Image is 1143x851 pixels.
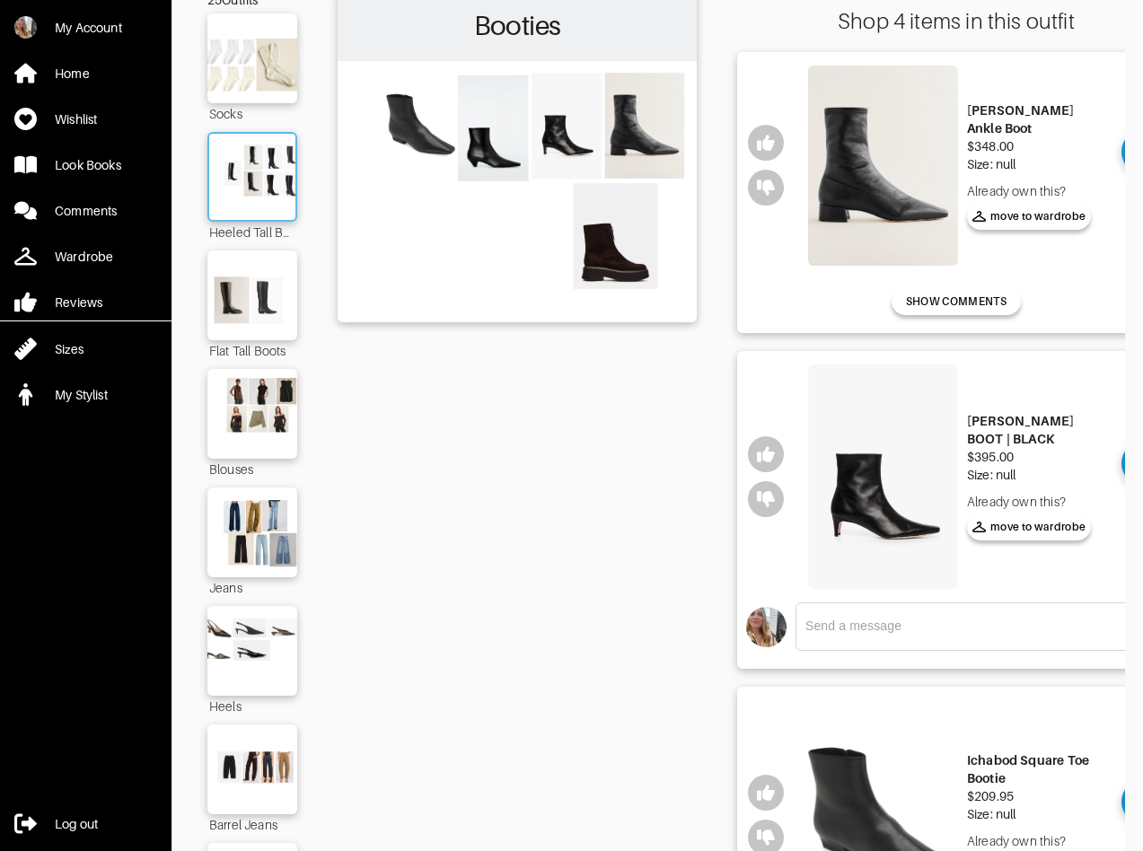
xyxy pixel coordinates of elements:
div: Size: null [967,155,1108,173]
div: My Stylist [55,386,108,404]
div: Home [55,65,90,83]
div: Reviews [55,294,102,311]
div: Heeled Tall Boot [207,222,297,241]
div: Look Books [55,156,121,174]
button: move to wardrobe [967,203,1092,230]
img: Outfit Barrel Jeans [201,733,303,805]
img: WALLY ANKLE BOOT | BLACK [808,364,958,590]
div: $209.95 [967,787,1108,805]
div: Sizes [55,340,84,358]
div: $348.00 [967,137,1108,155]
div: Log out [55,815,98,833]
div: [PERSON_NAME] BOOT | BLACK [967,412,1108,448]
div: Socks [207,103,297,123]
div: Already own this? [967,182,1108,200]
div: $395.00 [967,448,1108,466]
div: My Account [55,19,122,37]
div: Already own this? [967,832,1108,850]
img: avatar [746,607,787,647]
button: SHOW COMMENTS [892,288,1021,315]
div: Blouses [207,459,297,478]
span: move to wardrobe [972,208,1086,224]
img: Rosina Ankle Boot [808,66,958,266]
div: Already own this? [967,493,1108,511]
div: Barrel Jeans [207,814,297,834]
div: Wishlist [55,110,97,128]
button: move to wardrobe [967,513,1092,540]
img: Outfit Jeans [201,496,303,568]
img: Outfit Booties [347,70,688,311]
span: SHOW COMMENTS [906,294,1007,310]
div: Heels [207,696,297,715]
img: Outfit Blouses [201,378,303,450]
div: Jeans [207,577,297,597]
img: Outfit Socks [201,22,303,94]
img: Outfit Flat Tall Boots [201,259,303,331]
div: Size: null [967,805,1108,823]
div: Ichabod Square Toe Bootie [967,751,1108,787]
div: Size: null [967,466,1108,484]
img: xWemDYNAqtuhRT7mQ8QZfc8g [14,16,37,39]
span: move to wardrobe [972,519,1086,535]
div: [PERSON_NAME] Ankle Boot [967,101,1108,137]
img: Outfit Heels [201,615,303,687]
img: Outfit Heeled Tall Boot [204,143,301,211]
div: Flat Tall Boots [207,340,297,360]
div: Wardrobe [55,248,113,266]
div: Comments [55,202,117,220]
